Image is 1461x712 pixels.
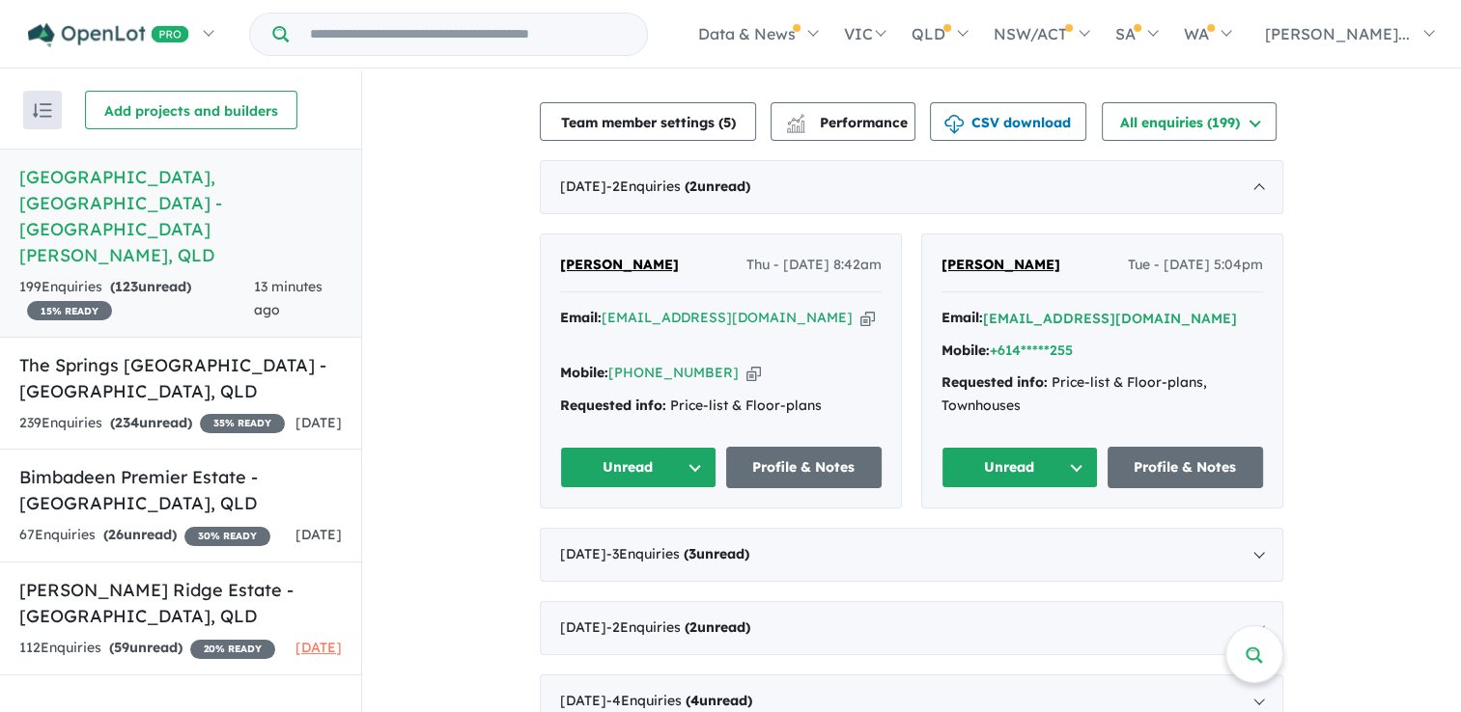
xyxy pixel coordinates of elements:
[723,114,731,131] span: 5
[19,637,275,660] div: 112 Enquir ies
[19,164,342,268] h5: [GEOGRAPHIC_DATA], [GEOGRAPHIC_DATA] - [GEOGRAPHIC_DATA][PERSON_NAME] , QLD
[110,278,191,295] strong: ( unread)
[789,114,908,131] span: Performance
[746,363,761,383] button: Copy
[983,309,1237,329] button: [EMAIL_ADDRESS][DOMAIN_NAME]
[941,309,983,326] strong: Email:
[19,352,342,404] h5: The Springs [GEOGRAPHIC_DATA] - [GEOGRAPHIC_DATA] , QLD
[685,618,750,636] strong: ( unread)
[103,526,177,543] strong: ( unread)
[771,102,915,141] button: Performance
[944,115,964,134] img: download icon
[602,309,853,326] a: [EMAIL_ADDRESS][DOMAIN_NAME]
[688,545,696,562] span: 3
[85,91,297,129] button: Add projects and builders
[28,23,189,47] img: Openlot PRO Logo White
[941,371,1263,418] div: Price-list & Floor-plans, Townhouses
[295,639,342,656] span: [DATE]
[560,309,602,326] strong: Email:
[540,528,1283,582] div: [DATE]
[19,524,270,547] div: 67 Enquir ies
[606,692,752,709] span: - 4 Enquir ies
[606,545,749,562] span: - 3 Enquir ies
[108,526,124,543] span: 26
[941,342,990,359] strong: Mobile:
[254,278,323,318] span: 13 minutes ago
[19,464,342,516] h5: Bimbadeen Premier Estate - [GEOGRAPHIC_DATA] , QLD
[726,447,883,488] a: Profile & Notes
[184,527,270,546] span: 30 % READY
[941,256,1060,273] span: [PERSON_NAME]
[684,545,749,562] strong: ( unread)
[115,278,138,295] span: 123
[190,640,275,659] span: 20 % READY
[19,276,254,322] div: 199 Enquir ies
[690,692,699,709] span: 4
[685,178,750,195] strong: ( unread)
[941,254,1060,277] a: [PERSON_NAME]
[560,395,882,418] div: Price-list & Floor-plans
[200,414,285,433] span: 35 % READY
[689,178,697,195] span: 2
[27,301,112,320] span: 15 % READY
[295,526,342,543] span: [DATE]
[941,447,1098,488] button: Unread
[606,618,750,636] span: - 2 Enquir ies
[110,414,192,431] strong: ( unread)
[787,114,804,124] img: line-chart.svg
[33,103,52,118] img: sort.svg
[746,254,882,277] span: Thu - [DATE] 8:42am
[1265,24,1410,43] span: [PERSON_NAME]...
[540,601,1283,655] div: [DATE]
[606,178,750,195] span: - 2 Enquir ies
[860,308,875,328] button: Copy
[560,397,666,414] strong: Requested info:
[540,102,756,141] button: Team member settings (5)
[1128,254,1263,277] span: Tue - [DATE] 5:04pm
[608,364,739,381] a: [PHONE_NUMBER]
[560,364,608,381] strong: Mobile:
[560,447,716,488] button: Unread
[560,254,679,277] a: [PERSON_NAME]
[786,121,805,133] img: bar-chart.svg
[686,692,752,709] strong: ( unread)
[1108,447,1264,488] a: Profile & Notes
[689,618,697,636] span: 2
[19,412,285,435] div: 239 Enquir ies
[295,414,342,431] span: [DATE]
[930,102,1086,141] button: CSV download
[19,577,342,629] h5: [PERSON_NAME] Ridge Estate - [GEOGRAPHIC_DATA] , QLD
[540,160,1283,214] div: [DATE]
[560,256,679,273] span: [PERSON_NAME]
[109,639,183,656] strong: ( unread)
[293,14,643,55] input: Try estate name, suburb, builder or developer
[1102,102,1277,141] button: All enquiries (199)
[941,373,1048,391] strong: Requested info:
[114,639,129,656] span: 59
[115,414,139,431] span: 234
